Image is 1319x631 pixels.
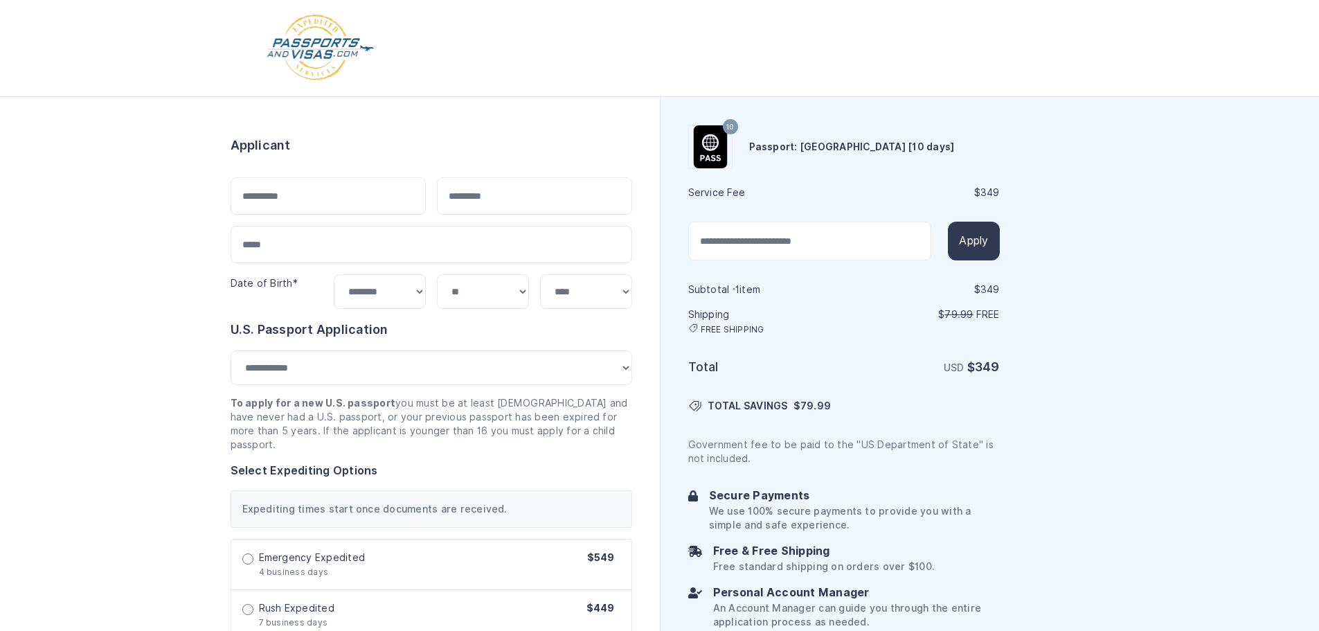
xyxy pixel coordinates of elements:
[586,603,615,614] span: $449
[688,357,843,377] h6: Total
[259,567,329,577] span: 4 business days
[708,399,788,413] span: TOTAL SAVINGS
[587,552,615,563] span: $549
[845,283,1000,296] div: $
[231,136,291,155] h6: Applicant
[231,396,632,452] p: you must be at least [DEMOGRAPHIC_DATA] and have never had a U.S. passport, or your previous pass...
[231,463,632,479] h6: Select Expediting Options
[688,438,1000,465] p: Government fee to be paid to the "US Department of State" is not included.
[709,488,1000,504] h6: Secure Payments
[689,125,732,168] img: Product Name
[713,560,934,574] p: Free standard shipping on orders over $100.
[231,490,632,528] div: Expediting times start once documents are received.
[845,186,1000,199] div: $
[967,359,1000,374] strong: $
[231,278,298,289] label: Date of Birth*
[259,601,334,615] span: Rush Expedited
[259,551,366,565] span: Emergency Expedited
[231,320,632,339] h6: U.S. Passport Application
[749,140,955,154] h6: Passport: [GEOGRAPHIC_DATA] [10 days]
[701,324,764,335] span: FREE SHIPPING
[259,617,328,628] span: 7 business days
[713,601,1000,629] p: An Account Manager can guide you through the entire application process as needed.
[980,187,1000,198] span: 349
[948,222,999,260] button: Apply
[713,543,934,560] h6: Free & Free Shipping
[944,309,973,320] span: 79.99
[709,504,1000,532] p: We use 100% secure payments to provide you with a simple and safe experience.
[688,308,843,335] h6: Shipping
[793,399,831,413] span: $
[800,400,831,411] span: 79.99
[726,118,734,136] span: 10
[231,398,396,409] strong: To apply for a new U.S. passport
[735,284,739,295] span: 1
[944,362,964,373] span: USD
[688,186,843,199] h6: Service Fee
[845,308,1000,321] p: $
[713,585,1000,601] h6: Personal Account Manager
[975,359,1000,374] span: 349
[265,14,375,82] img: Logo
[688,283,843,296] h6: Subtotal · item
[976,309,1000,320] span: Free
[980,284,1000,295] span: 349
